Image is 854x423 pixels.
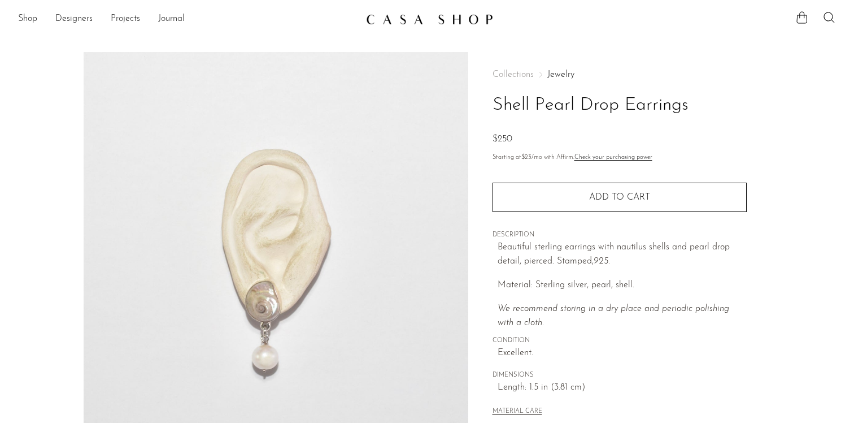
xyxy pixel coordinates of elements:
[493,91,747,120] h1: Shell Pearl Drop Earrings
[498,381,747,395] span: Length: 1.5 in (3.81 cm)
[498,304,729,328] i: We recommend storing in a dry place and periodic polishing with a cloth.
[498,240,747,269] p: Beautiful sterling earrings with nautilus shells and pearl drop detail, pierced. Stamped,
[574,154,652,161] a: Check your purchasing power - Learn more about Affirm Financing (opens in modal)
[498,346,747,361] span: Excellent.
[594,257,610,266] em: 925.
[547,70,574,79] a: Jewelry
[493,370,747,381] span: DIMENSIONS
[589,193,650,202] span: Add to cart
[493,70,534,79] span: Collections
[521,154,531,161] span: $23
[493,183,747,212] button: Add to cart
[493,408,542,416] button: MATERIAL CARE
[55,12,93,27] a: Designers
[498,278,747,293] p: Material: Sterling silver, pearl, shell.
[493,135,512,144] span: $250
[111,12,140,27] a: Projects
[493,230,747,240] span: DESCRIPTION
[18,12,37,27] a: Shop
[18,10,357,29] nav: Desktop navigation
[18,10,357,29] ul: NEW HEADER MENU
[493,70,747,79] nav: Breadcrumbs
[493,153,747,163] p: Starting at /mo with Affirm.
[493,336,747,346] span: CONDITION
[158,12,185,27] a: Journal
